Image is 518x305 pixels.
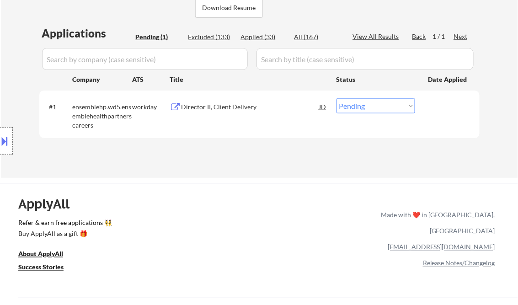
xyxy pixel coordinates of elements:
div: All (167) [294,32,340,42]
div: Excluded (133) [188,32,234,42]
div: Applications [42,28,133,39]
a: Buy ApplyAll as a gift 🎁 [18,230,110,241]
div: Applied (33) [241,32,287,42]
a: Release Notes/Changelog [423,259,495,267]
a: [EMAIL_ADDRESS][DOMAIN_NAME] [388,243,495,251]
div: Title [170,75,328,84]
a: About ApplyAll [18,250,76,261]
input: Search by title (case sensitive) [256,48,474,70]
u: About ApplyAll [18,250,63,258]
div: Back [412,32,427,41]
u: Success Stories [18,263,64,271]
input: Search by company (case sensitive) [42,48,248,70]
div: 1 / 1 [433,32,454,41]
div: Date Applied [428,75,469,84]
div: Director II, Client Delivery [182,102,320,112]
div: JD [319,98,328,115]
div: View All Results [353,32,402,41]
div: Pending (1) [136,32,182,42]
div: Status [336,71,415,87]
div: Next [454,32,469,41]
div: Made with ❤️ in [GEOGRAPHIC_DATA], [GEOGRAPHIC_DATA] [377,207,495,239]
div: Buy ApplyAll as a gift 🎁 [18,231,110,237]
a: Success Stories [18,263,76,274]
